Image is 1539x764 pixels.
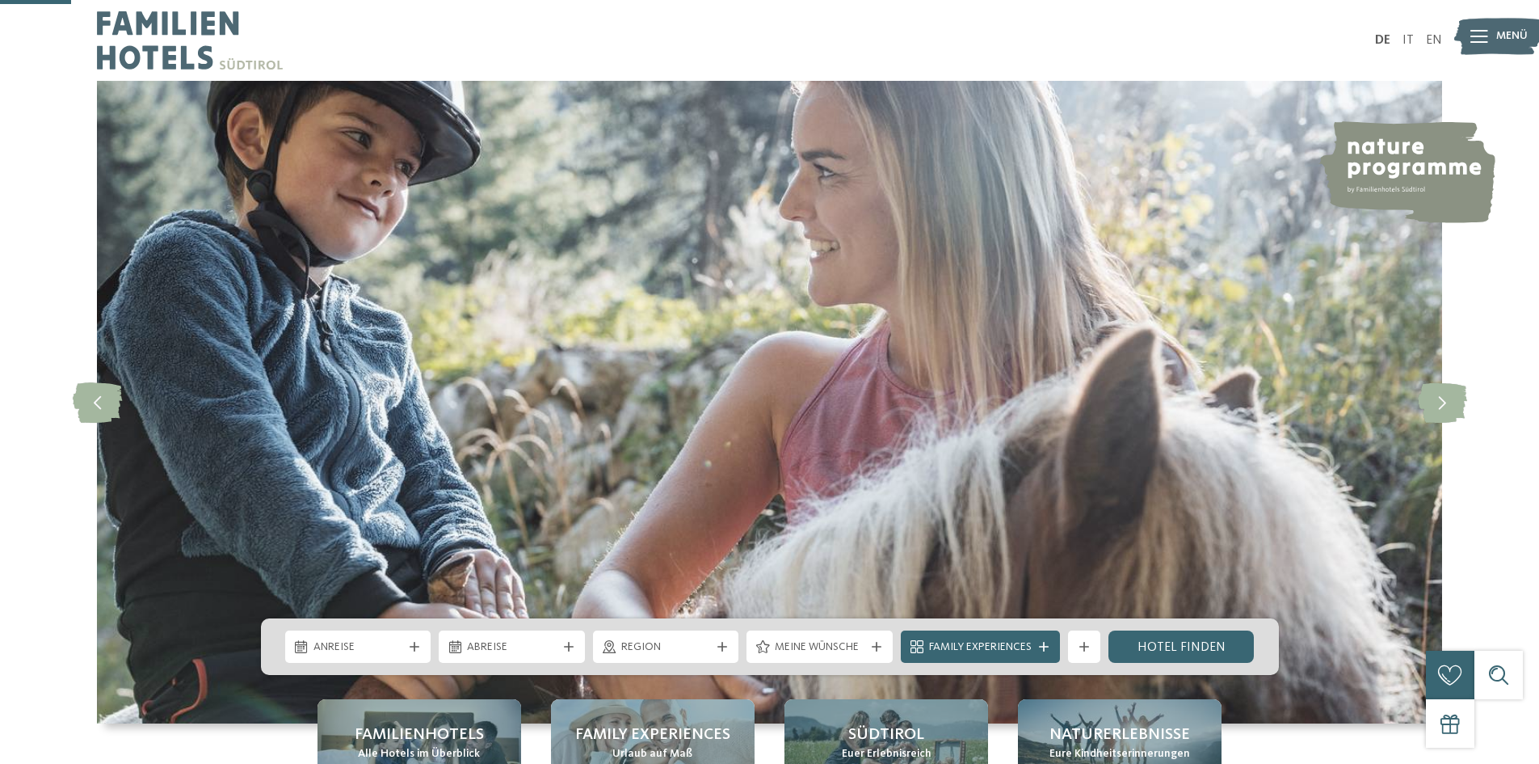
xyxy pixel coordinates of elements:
span: Südtirol [848,724,924,746]
span: Abreise [467,639,557,656]
span: Urlaub auf Maß [612,746,692,762]
span: Naturerlebnisse [1049,724,1190,746]
span: Meine Wünsche [775,639,864,656]
span: Region [621,639,711,656]
span: Euer Erlebnisreich [842,746,931,762]
a: Hotel finden [1108,631,1255,663]
img: Familienhotels Südtirol: The happy family places [97,81,1442,724]
a: EN [1426,34,1442,47]
span: Familienhotels [355,724,484,746]
span: Menü [1496,28,1528,44]
span: Family Experiences [929,639,1032,656]
span: Anreise [313,639,403,656]
span: Eure Kindheitserinnerungen [1049,746,1190,762]
span: Family Experiences [575,724,730,746]
a: DE [1375,34,1390,47]
span: Alle Hotels im Überblick [358,746,480,762]
a: IT [1402,34,1414,47]
img: nature programme by Familienhotels Südtirol [1318,121,1495,223]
